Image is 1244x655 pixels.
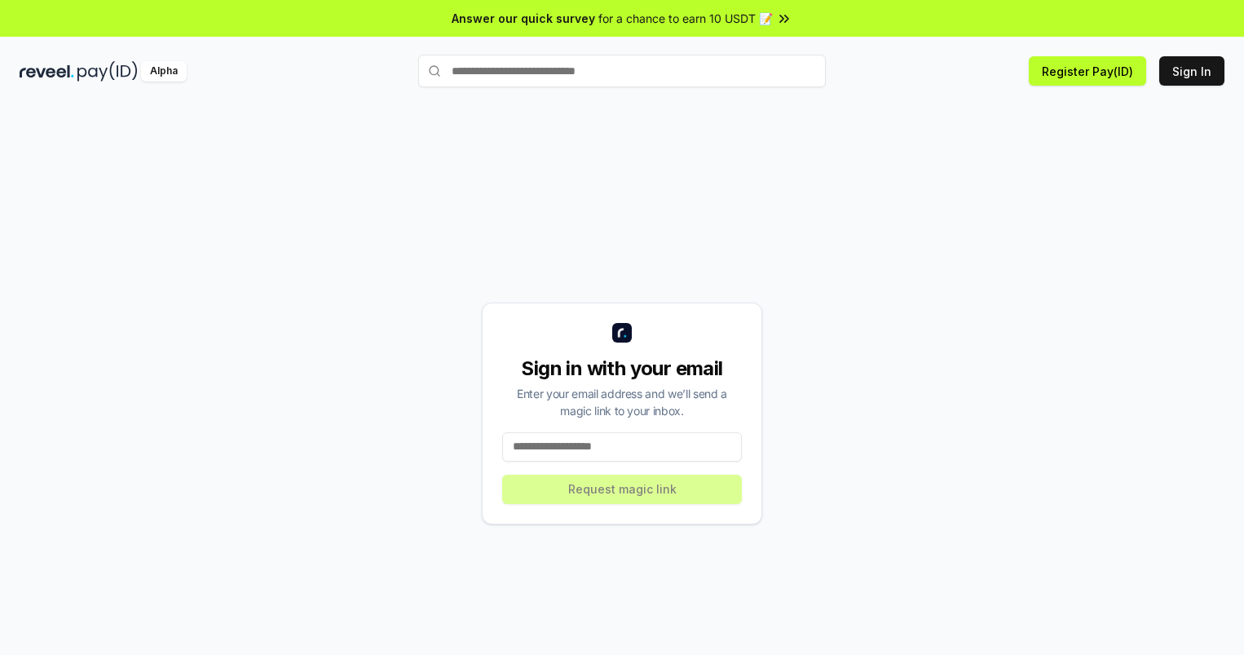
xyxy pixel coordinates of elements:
div: Sign in with your email [502,356,742,382]
button: Register Pay(ID) [1029,56,1146,86]
button: Sign In [1159,56,1224,86]
img: pay_id [77,61,138,82]
img: logo_small [612,323,632,343]
div: Enter your email address and we’ll send a magic link to your inbox. [502,385,742,419]
div: Alpha [141,61,187,82]
img: reveel_dark [20,61,74,82]
span: for a chance to earn 10 USDT 📝 [598,10,773,27]
span: Answer our quick survey [452,10,595,27]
